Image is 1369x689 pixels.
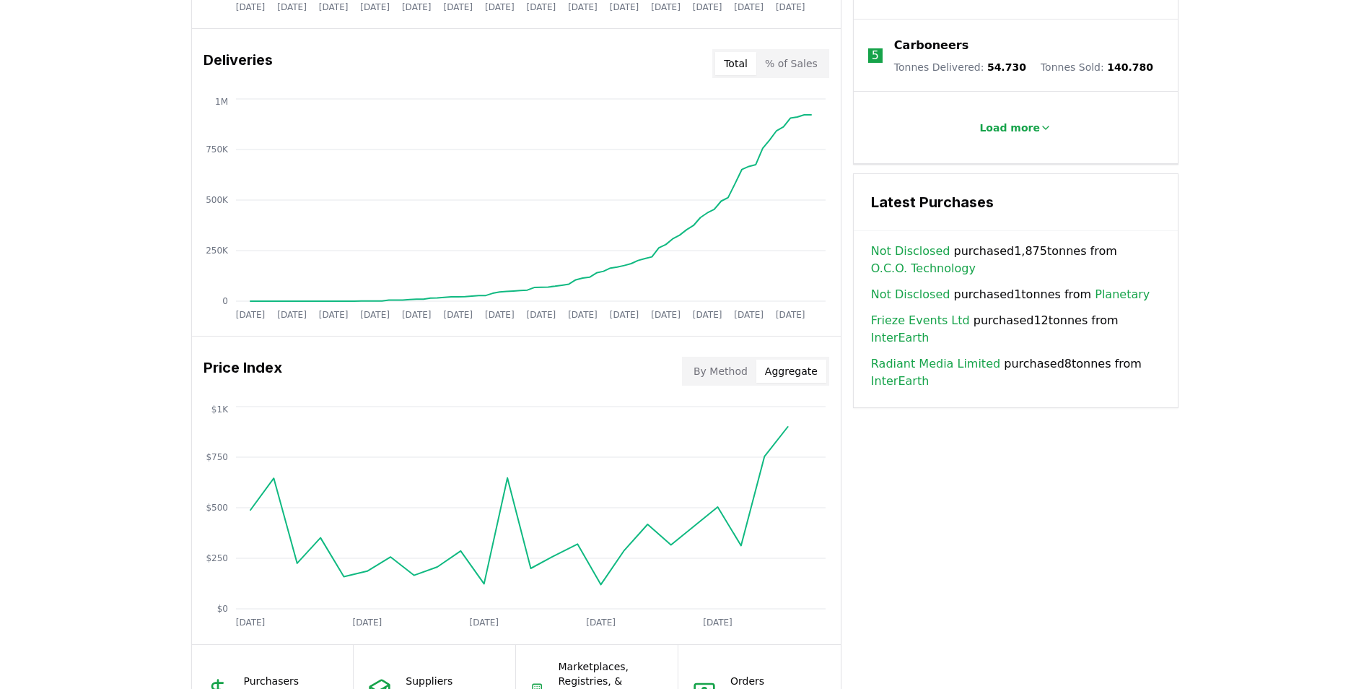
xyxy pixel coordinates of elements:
tspan: [DATE] [235,617,265,628]
tspan: [DATE] [469,617,499,628]
tspan: [DATE] [568,2,598,12]
tspan: [DATE] [568,310,598,320]
tspan: [DATE] [586,617,616,628]
span: purchased 1,875 tonnes from [871,243,1160,277]
a: Not Disclosed [871,286,950,303]
tspan: [DATE] [609,2,639,12]
tspan: [DATE] [318,310,348,320]
h3: Price Index [204,357,282,386]
p: Tonnes Delivered : [894,60,1026,74]
tspan: [DATE] [318,2,348,12]
tspan: [DATE] [526,2,556,12]
a: Radiant Media Limited [871,355,1000,373]
span: purchased 1 tonnes from [871,286,1150,303]
tspan: [DATE] [775,2,805,12]
tspan: [DATE] [775,310,805,320]
tspan: [DATE] [609,310,639,320]
tspan: [DATE] [360,2,390,12]
tspan: [DATE] [526,310,556,320]
tspan: $0 [216,604,227,614]
tspan: [DATE] [401,310,431,320]
button: Load more [968,113,1063,142]
tspan: [DATE] [692,310,722,320]
a: O.C.O. Technology [871,260,976,277]
tspan: 750K [206,144,229,155]
tspan: 1M [215,97,228,107]
tspan: [DATE] [485,310,515,320]
tspan: [DATE] [485,2,515,12]
tspan: [DATE] [651,2,681,12]
tspan: [DATE] [235,2,265,12]
p: Purchasers [244,674,299,688]
p: Suppliers [406,674,452,688]
tspan: [DATE] [235,310,265,320]
span: 140.780 [1107,61,1153,73]
tspan: 0 [222,296,228,306]
tspan: [DATE] [443,2,473,12]
tspan: [DATE] [703,617,732,628]
a: InterEarth [871,329,929,347]
tspan: $1K [211,404,228,415]
tspan: $500 [206,503,228,513]
p: Tonnes Sold : [1041,60,1153,74]
tspan: 500K [206,195,229,205]
button: Aggregate [756,360,826,383]
tspan: [DATE] [734,2,764,12]
tspan: [DATE] [401,2,431,12]
a: Not Disclosed [871,243,950,260]
h3: Latest Purchases [871,191,1160,213]
p: 5 [872,47,879,64]
a: InterEarth [871,373,929,390]
tspan: $250 [206,553,228,563]
span: 54.730 [987,61,1026,73]
tspan: [DATE] [651,310,681,320]
tspan: $750 [206,452,228,462]
tspan: [DATE] [692,2,722,12]
a: Planetary [1095,286,1150,303]
a: Frieze Events Ltd [871,312,970,329]
span: purchased 8 tonnes from [871,355,1160,390]
tspan: [DATE] [734,310,764,320]
tspan: [DATE] [443,310,473,320]
a: Carboneers [894,37,968,54]
p: Orders [730,674,764,688]
h3: Deliveries [204,49,273,78]
button: % of Sales [756,52,826,75]
button: Total [715,52,756,75]
tspan: [DATE] [352,617,382,628]
tspan: [DATE] [277,2,307,12]
span: purchased 12 tonnes from [871,312,1160,347]
tspan: [DATE] [360,310,390,320]
button: By Method [685,360,756,383]
tspan: [DATE] [277,310,307,320]
p: Load more [979,121,1040,135]
tspan: 250K [206,246,229,256]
